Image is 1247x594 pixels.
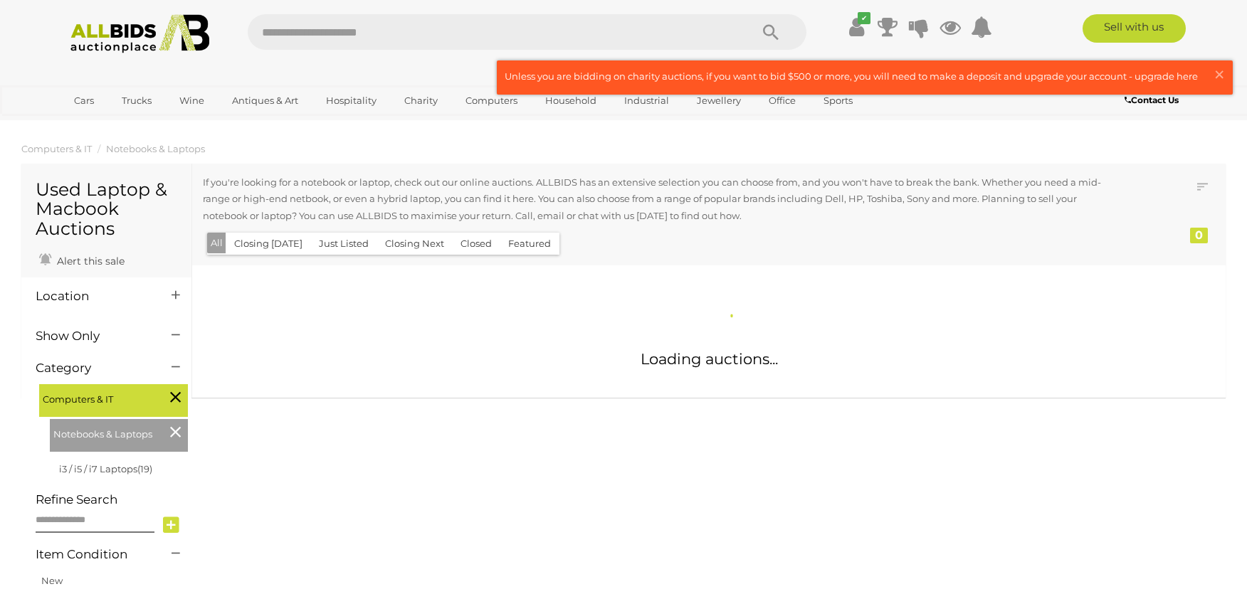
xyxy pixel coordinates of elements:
[207,233,226,253] button: All
[759,89,805,112] a: Office
[858,12,870,24] i: ✔
[21,143,92,154] a: Computers & IT
[814,89,862,112] a: Sports
[615,89,678,112] a: Industrial
[1213,60,1226,88] span: ×
[846,14,867,40] a: ✔
[1083,14,1186,43] a: Sell with us
[310,233,377,255] button: Just Listed
[106,143,205,154] a: Notebooks & Laptops
[456,89,527,112] a: Computers
[226,233,311,255] button: Closing [DATE]
[1125,95,1179,105] b: Contact Us
[688,89,750,112] a: Jewellery
[735,14,806,50] button: Search
[536,89,606,112] a: Household
[36,329,150,343] h4: Show Only
[63,14,217,53] img: Allbids.com.au
[65,112,184,136] a: [GEOGRAPHIC_DATA]
[377,233,453,255] button: Closing Next
[53,423,160,442] span: Notebooks & Laptops
[317,89,386,112] a: Hospitality
[36,290,150,303] h4: Location
[36,548,150,561] h4: Item Condition
[36,249,128,270] a: Alert this sale
[170,89,214,112] a: Wine
[203,174,1131,228] div: If you're looking for a notebook or laptop, check out our online auctions. ALLBIDS has an extensi...
[500,233,559,255] button: Featured
[1125,92,1182,108] a: Contact Us
[41,575,63,586] a: New
[36,361,150,375] h4: Category
[36,180,177,239] h1: Used Laptop & Macbook Auctions
[112,89,161,112] a: Trucks
[137,463,152,474] span: (19)
[641,350,778,368] span: Loading auctions...
[43,388,149,408] span: Computers & IT
[53,255,125,267] span: Alert this sale
[59,463,152,474] a: i3 / i5 / i7 Laptops(19)
[65,89,103,112] a: Cars
[395,89,447,112] a: Charity
[1190,228,1208,243] div: 0
[36,493,188,507] h4: Refine Search
[223,89,307,112] a: Antiques & Art
[452,233,500,255] button: Closed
